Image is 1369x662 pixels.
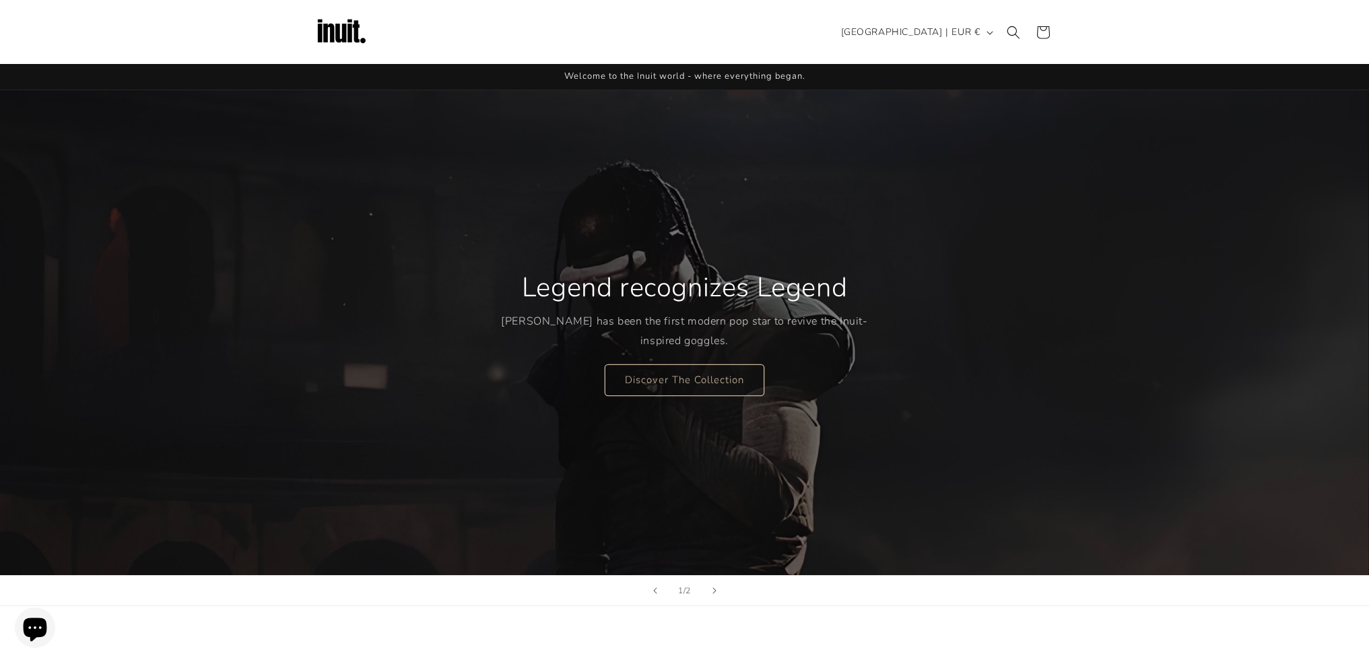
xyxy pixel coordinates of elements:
[314,64,1055,90] div: Announcement
[833,20,999,45] button: [GEOGRAPHIC_DATA] | EUR €
[700,576,729,605] button: Next slide
[522,270,847,305] h2: Legend recognizes Legend
[314,5,368,59] img: Inuit Logo
[999,18,1028,47] summary: Search
[841,25,980,39] span: [GEOGRAPHIC_DATA] | EUR €
[564,70,805,82] span: Welcome to the Inuit world - where everything began.
[686,584,691,597] span: 2
[605,364,764,395] a: Discover The Collection
[11,607,59,651] inbox-online-store-chat: Shopify online store chat
[640,576,670,605] button: Previous slide
[678,584,683,597] span: 1
[501,312,868,351] p: [PERSON_NAME] has been the first modern pop star to revive the Inuit-inspired goggles.
[683,584,686,597] span: /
